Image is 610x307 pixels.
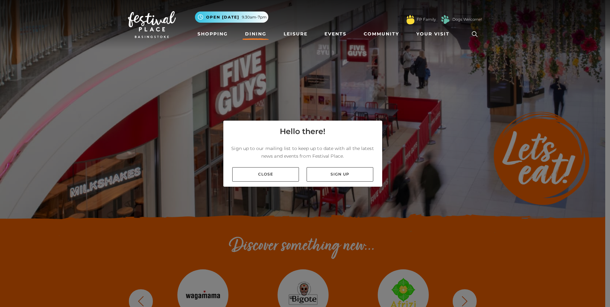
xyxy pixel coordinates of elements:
p: Sign up to our mailing list to keep up to date with all the latest news and events from Festival ... [228,145,377,160]
a: Your Visit [414,28,455,40]
h4: Hello there! [280,126,325,137]
a: Dogs Welcome! [452,17,482,22]
a: Community [361,28,402,40]
button: Open [DATE] 9.30am-7pm [195,11,268,23]
span: 9.30am-7pm [242,14,267,20]
a: FP Family [417,17,436,22]
a: Close [232,167,299,182]
a: Sign up [307,167,373,182]
img: Festival Place Logo [128,11,176,38]
a: Events [322,28,349,40]
a: Dining [242,28,269,40]
a: Shopping [195,28,230,40]
span: Your Visit [416,31,450,37]
a: Leisure [281,28,310,40]
span: Open [DATE] [206,14,239,20]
